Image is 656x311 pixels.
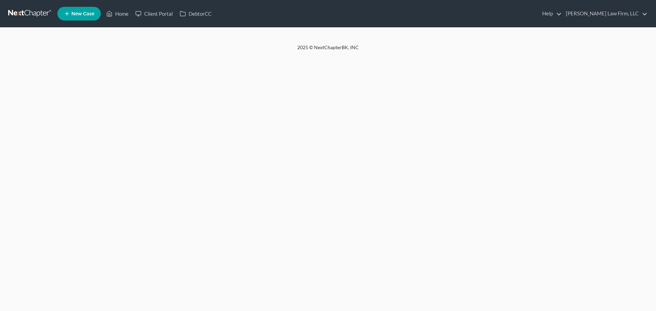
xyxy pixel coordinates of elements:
[562,8,647,20] a: [PERSON_NAME] Law Firm, LLC
[133,44,523,56] div: 2025 © NextChapterBK, INC
[103,8,132,20] a: Home
[132,8,176,20] a: Client Portal
[176,8,215,20] a: DebtorCC
[57,7,101,20] new-legal-case-button: New Case
[539,8,562,20] a: Help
